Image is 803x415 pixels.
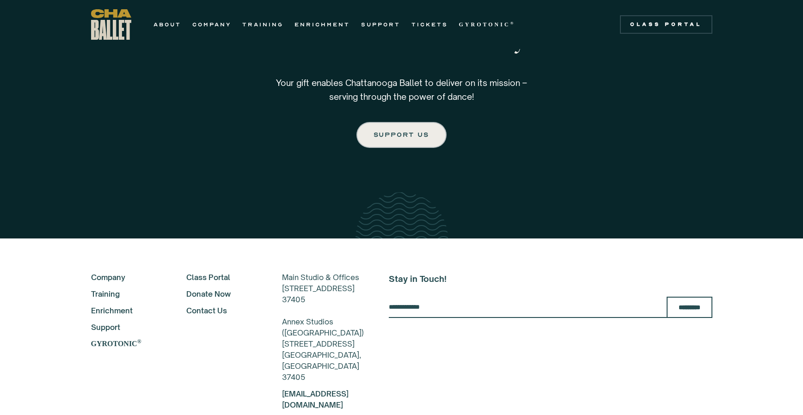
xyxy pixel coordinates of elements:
[186,305,257,316] a: Contact Us
[282,272,364,383] div: Main Studio & Offices [STREET_ADDRESS] 37405 Annex Studios ([GEOGRAPHIC_DATA]) [STREET_ADDRESS] [...
[91,272,162,283] a: Company
[389,272,712,286] h5: Stay in Touch!
[510,21,515,25] sup: ®
[361,19,400,30] a: SUPPORT
[91,9,131,40] a: home
[242,19,283,30] a: TRAINING
[374,129,429,140] div: support us
[91,340,137,348] strong: GYROTONIC
[91,338,162,349] a: GYROTONIC®
[620,15,712,34] a: Class Portal
[282,389,349,409] a: [EMAIL_ADDRESS][DOMAIN_NAME]
[91,305,162,316] a: Enrichment
[186,288,257,299] a: Donate Now
[625,21,707,28] div: Class Portal
[356,122,446,148] a: support us
[192,19,231,30] a: COMPANY
[91,288,162,299] a: Training
[459,21,510,28] strong: GYROTONIC
[91,322,162,333] a: Support
[411,19,448,30] a: TICKETS
[263,76,540,104] p: Your gift enables Chattanooga Ballet to deliver on its mission – serving through the power of dance!
[137,338,141,345] sup: ®
[389,297,712,318] form: Email Form
[153,19,181,30] a: ABOUT
[186,272,257,283] a: Class Portal
[294,19,350,30] a: ENRICHMENT
[459,19,515,30] a: GYROTONIC®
